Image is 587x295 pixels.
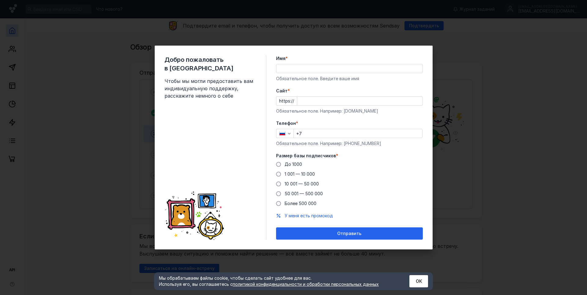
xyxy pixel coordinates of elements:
span: Чтобы мы могли предоставить вам индивидуальную поддержку, расскажите немного о себе [164,77,256,99]
div: Обязательное поле. Введите ваше имя [276,76,423,82]
span: До 1000 [285,162,302,167]
span: 10 001 — 50 000 [285,181,319,186]
span: Более 500 000 [285,201,316,206]
a: политикой конфиденциальности и обработки персональных данных [233,282,379,287]
span: У меня есть промокод [285,213,333,218]
div: Мы обрабатываем файлы cookie, чтобы сделать сайт удобнее для вас. Используя его, вы соглашаетесь c [159,275,394,287]
div: Обязательное поле. Например: [PHONE_NUMBER] [276,140,423,147]
span: Отправить [337,231,361,236]
span: Cайт [276,88,288,94]
div: Обязательное поле. Например: [DOMAIN_NAME] [276,108,423,114]
button: ОК [409,275,428,287]
span: 50 001 — 500 000 [285,191,323,196]
span: Размер базы подписчиков [276,153,336,159]
span: 1 001 — 10 000 [285,171,315,177]
span: Добро пожаловать в [GEOGRAPHIC_DATA] [164,55,256,73]
button: Отправить [276,227,423,240]
button: У меня есть промокод [285,213,333,219]
span: Телефон [276,120,296,126]
span: Имя [276,55,286,62]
